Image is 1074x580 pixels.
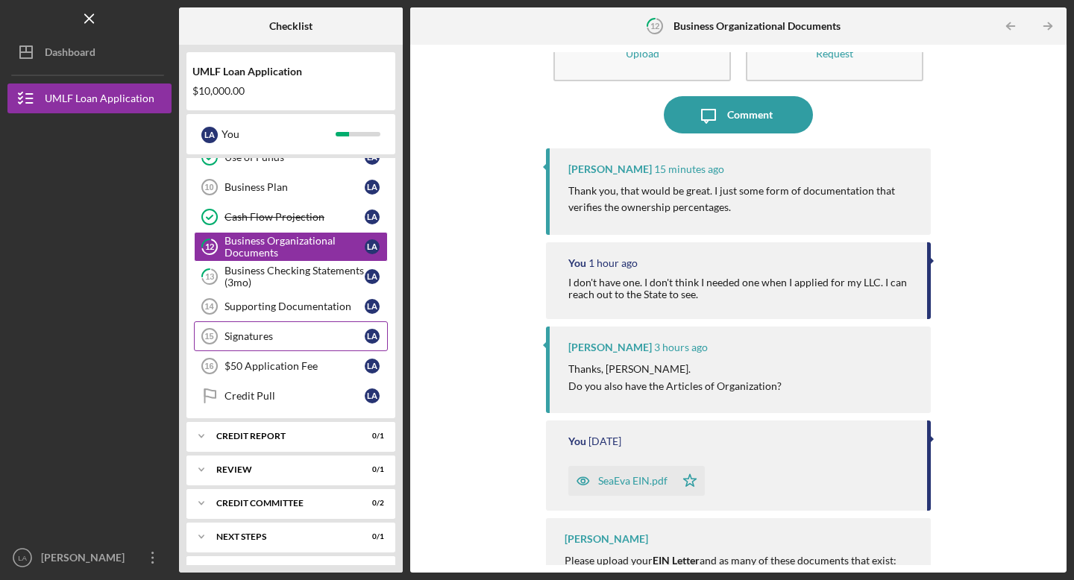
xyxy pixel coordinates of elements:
div: 0 / 1 [357,465,384,474]
a: 13Business Checking Statements (3mo)LA [194,262,388,291]
div: Review [216,465,347,474]
time: 2025-10-10 19:04 [654,163,724,175]
a: Credit PullLA [194,381,388,411]
div: Signatures [224,330,365,342]
div: L A [365,180,380,195]
p: Thank you, that would be great. I just some form of documentation that verifies the ownership per... [568,183,916,216]
time: 2025-10-10 16:11 [654,341,708,353]
div: $10,000.00 [192,85,389,97]
div: Cash Flow Projection [224,211,365,223]
p: Do you also have the Articles of Organization? [568,378,782,394]
div: L A [365,269,380,284]
a: 10Business PlanLA [194,172,388,202]
tspan: 14 [204,302,214,311]
div: L A [365,299,380,314]
tspan: 10 [204,183,213,192]
tspan: 13 [205,272,214,282]
div: L A [201,127,218,143]
div: You [568,435,586,447]
time: 2025-10-07 16:49 [588,435,621,447]
div: L A [365,329,380,344]
div: 0 / 1 [357,432,384,441]
tspan: 12 [205,242,214,252]
div: Business Organizational Documents [224,235,365,259]
div: [PERSON_NAME] [565,533,648,545]
div: 0 / 2 [357,499,384,508]
a: 15SignaturesLA [194,321,388,351]
tspan: 15 [204,332,213,341]
tspan: 16 [204,362,213,371]
div: [PERSON_NAME] [568,163,652,175]
p: Thanks, [PERSON_NAME]. [568,361,782,377]
strong: EIN Letter [653,554,700,567]
button: Dashboard [7,37,172,67]
div: [PERSON_NAME] [37,543,134,576]
div: Dashboard [45,37,95,71]
div: You [222,122,336,147]
div: L A [365,209,380,224]
b: Checklist [269,20,313,32]
div: L A [365,388,380,403]
time: 2025-10-10 18:16 [588,257,638,269]
div: I don't have one. I don't think I needed one when I applied for my LLC. I can reach out to the St... [568,277,912,300]
div: 0 / 1 [357,532,384,541]
div: Business Plan [224,181,365,193]
a: 16$50 Application FeeLA [194,351,388,381]
div: Business Checking Statements (3mo) [224,265,365,289]
button: SeaEva EIN.pdf [568,466,705,496]
div: [PERSON_NAME] [568,341,652,353]
div: Next Steps [216,532,347,541]
div: UMLF Loan Application [45,83,154,117]
b: Business Organizational Documents [673,20,841,32]
a: Cash Flow ProjectionLA [194,202,388,232]
tspan: 12 [650,21,659,31]
div: Credit Pull [224,390,365,402]
div: SeaEva EIN.pdf [598,475,668,487]
a: 12Business Organizational DocumentsLA [194,232,388,262]
div: UMLF Loan Application [192,66,389,78]
div: $50 Application Fee [224,360,365,372]
div: Request [816,48,853,59]
text: LA [18,554,27,562]
div: Upload [626,48,659,59]
div: L A [365,359,380,373]
div: L A [365,239,380,254]
button: UMLF Loan Application [7,83,172,113]
div: Credit report [216,432,347,441]
div: Comment [727,96,773,133]
div: Supporting Documentation [224,300,365,312]
a: 14Supporting DocumentationLA [194,291,388,321]
div: Credit Committee [216,499,347,508]
div: You [568,257,586,269]
button: LA[PERSON_NAME] [7,543,172,573]
button: Comment [664,96,813,133]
